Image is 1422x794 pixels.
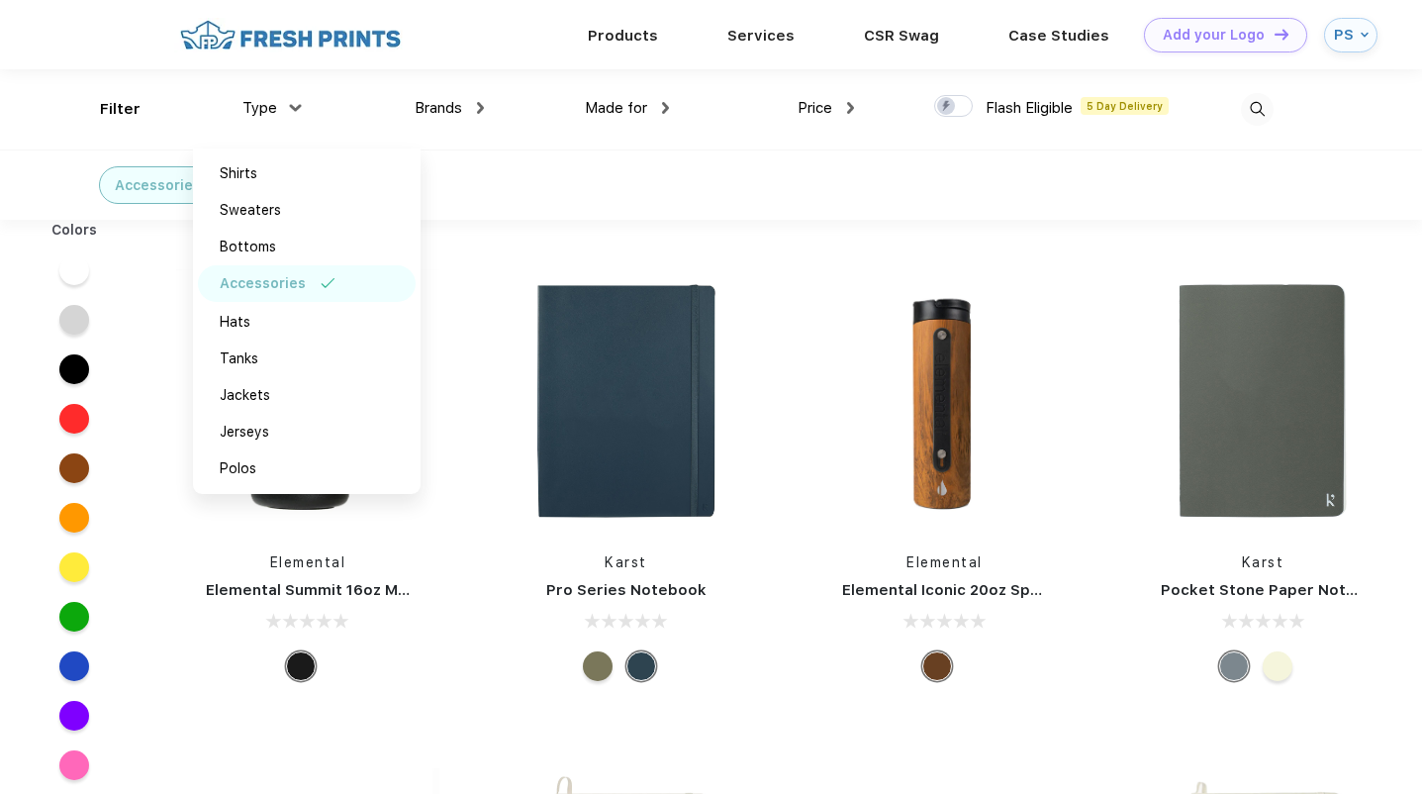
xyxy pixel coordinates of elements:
[906,554,983,570] a: Elemental
[1241,93,1274,126] img: desktop_search.svg
[588,27,658,45] a: Products
[1334,27,1356,44] div: PS
[495,269,758,533] img: func=resize&h=266
[220,348,258,369] div: Tanks
[922,651,952,681] div: Teak Wood
[727,27,795,45] a: Services
[583,651,613,681] div: Olive
[174,18,407,52] img: fo%20logo%202.webp
[220,312,250,333] div: Hats
[100,98,141,121] div: Filter
[662,102,669,114] img: dropdown.png
[220,422,269,443] div: Jerseys
[842,581,1255,599] a: Elemental Iconic 20oz Sport Water Bottle - Teak Wood
[1275,29,1288,40] img: DT
[286,651,316,681] div: Black
[1242,554,1284,570] a: Karst
[415,99,462,117] span: Brands
[115,175,201,196] div: Accessories
[206,581,417,599] a: Elemental Summit 16oz Mug
[585,99,647,117] span: Made for
[220,163,257,184] div: Shirts
[37,220,113,241] div: Colors
[1163,27,1265,44] div: Add your Logo
[626,651,656,681] div: Navy
[1263,651,1292,681] div: Beige
[270,554,346,570] a: Elemental
[605,554,647,570] a: Karst
[220,200,281,221] div: Sweaters
[220,458,256,479] div: Polos
[321,278,335,288] img: filter_selected.svg
[798,99,832,117] span: Price
[812,269,1076,533] img: func=resize&h=266
[986,99,1073,117] span: Flash Eligible
[1161,581,1394,599] a: Pocket Stone Paper Notebook
[1131,269,1394,533] img: func=resize&h=266
[220,273,306,294] div: Accessories
[242,99,277,117] span: Type
[220,385,270,406] div: Jackets
[220,237,276,257] div: Bottoms
[1361,31,1369,39] img: arrow_down_blue.svg
[546,581,707,599] a: Pro Series Notebook
[847,102,854,114] img: dropdown.png
[176,269,439,533] img: func=resize&h=266
[477,102,484,114] img: dropdown.png
[1081,97,1169,115] span: 5 Day Delivery
[1219,651,1249,681] div: Gray
[290,104,302,111] img: dropdown.png
[864,27,939,45] a: CSR Swag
